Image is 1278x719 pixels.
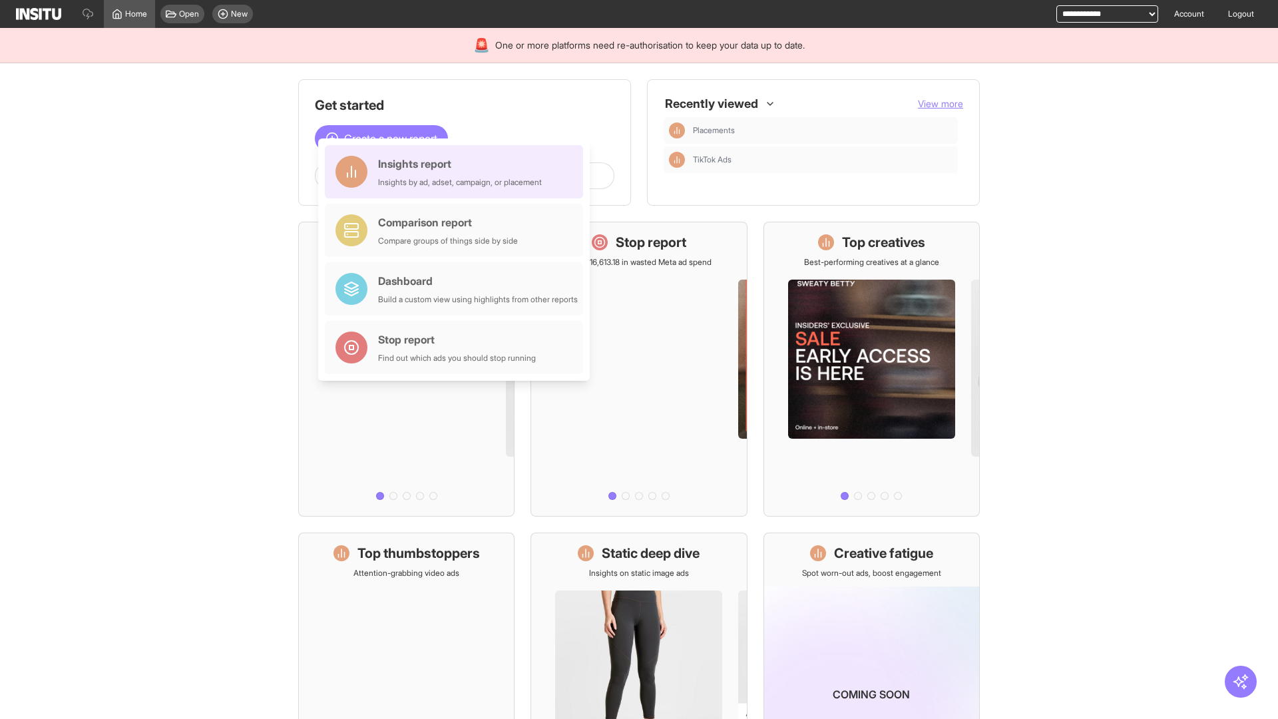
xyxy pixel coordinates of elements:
span: View more [918,98,963,109]
span: Placements [693,125,953,136]
div: Insights report [378,156,542,172]
p: Attention-grabbing video ads [353,568,459,579]
button: View more [918,97,963,111]
span: One or more platforms need re-authorisation to keep your data up to date. [495,39,805,52]
div: Compare groups of things side by side [378,236,518,246]
a: Top creativesBest-performing creatives at a glance [763,222,980,517]
span: TikTok Ads [693,154,732,165]
span: TikTok Ads [693,154,953,165]
a: Stop reportSave £16,613.18 in wasted Meta ad spend [531,222,747,517]
span: Create a new report [344,130,437,146]
span: Home [125,9,147,19]
img: Logo [16,8,61,20]
h1: Get started [315,96,614,115]
button: Create a new report [315,125,448,152]
div: Dashboard [378,273,578,289]
h1: Stop report [616,233,686,252]
div: Stop report [378,332,536,348]
h1: Top thumbstoppers [357,544,480,563]
p: Save £16,613.18 in wasted Meta ad spend [566,257,712,268]
h1: Top creatives [842,233,925,252]
div: Comparison report [378,214,518,230]
div: Build a custom view using highlights from other reports [378,294,578,305]
div: Find out which ads you should stop running [378,353,536,363]
p: Insights on static image ads [589,568,689,579]
div: Insights by ad, adset, campaign, or placement [378,177,542,188]
span: New [231,9,248,19]
div: 🚨 [473,36,490,55]
span: Open [179,9,199,19]
h1: Static deep dive [602,544,700,563]
div: Insights [669,122,685,138]
div: Insights [669,152,685,168]
p: Best-performing creatives at a glance [804,257,939,268]
span: Placements [693,125,735,136]
a: What's live nowSee all active ads instantly [298,222,515,517]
